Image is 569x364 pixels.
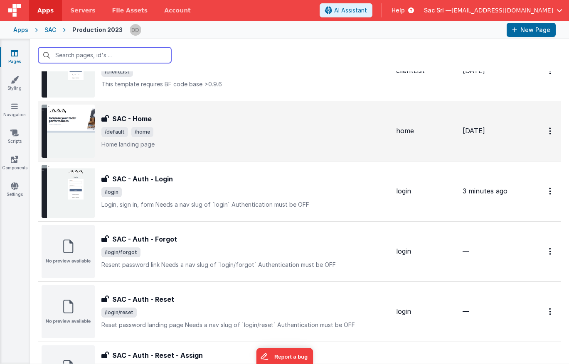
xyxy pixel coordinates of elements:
div: home [396,126,456,136]
h3: SAC - Auth - Login [112,174,173,184]
h3: SAC - Auth - Reset - Assign [112,350,203,360]
p: This template requires BF code base >0.9.6 [101,80,389,88]
input: Search pages, id's ... [38,47,171,63]
div: login [396,247,456,256]
span: /clientList [101,67,133,77]
button: AI Assistant [320,3,372,17]
p: Login, sign in, form Needs a nav slug of `login` Authentication must be OFF [101,200,389,209]
div: login [396,186,456,196]
img: 5566de74795503dc7562e9a7bf0f5380 [130,24,141,36]
span: Sac Srl — [424,6,451,15]
button: New Page [507,23,556,37]
span: Servers [70,6,95,15]
div: Production 2023 [72,26,123,34]
span: /login/forgot [101,247,140,257]
div: SAC [44,26,56,34]
span: AI Assistant [334,6,367,15]
span: /login [101,187,122,197]
span: Apps [37,6,54,15]
button: Options [544,122,557,139]
span: /default [101,127,128,137]
span: 3 minutes ago [463,187,507,195]
span: /login/reset [101,308,137,318]
h3: SAC - Auth - Reset [112,294,174,304]
button: Options [544,183,557,200]
span: Help [392,6,405,15]
h3: SAC - Auth - Forgot [112,234,177,244]
button: Options [544,243,557,260]
span: [EMAIL_ADDRESS][DOMAIN_NAME] [451,6,553,15]
span: /home [131,127,153,137]
span: [DATE] [463,127,485,135]
span: File Assets [112,6,148,15]
span: — [463,247,469,255]
p: Home landing page [101,140,389,149]
p: Reset password landing page Needs a nav slug of `login/reset` Authentication must be OFF [101,321,389,329]
button: Sac Srl — [EMAIL_ADDRESS][DOMAIN_NAME] [424,6,562,15]
button: Options [544,303,557,320]
span: — [463,307,469,315]
p: Resent password link Needs a nav slug of `login/forgot` Authentication must be OFF [101,261,389,269]
h3: SAC - Home [112,114,152,124]
div: login [396,307,456,316]
div: Apps [13,26,28,34]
